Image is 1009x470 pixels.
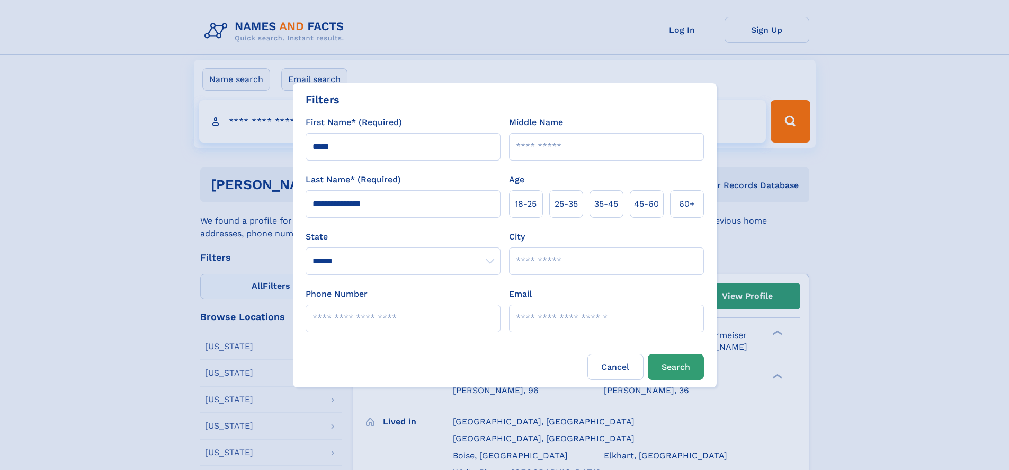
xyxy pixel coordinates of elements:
label: First Name* (Required) [306,116,402,129]
button: Search [648,354,704,380]
span: 60+ [679,198,695,210]
span: 45‑60 [634,198,659,210]
label: City [509,230,525,243]
label: Last Name* (Required) [306,173,401,186]
div: Filters [306,92,340,108]
span: 25‑35 [555,198,578,210]
label: Middle Name [509,116,563,129]
span: 35‑45 [594,198,618,210]
label: Email [509,288,532,300]
span: 18‑25 [515,198,537,210]
label: Phone Number [306,288,368,300]
label: Age [509,173,524,186]
label: Cancel [587,354,644,380]
label: State [306,230,501,243]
